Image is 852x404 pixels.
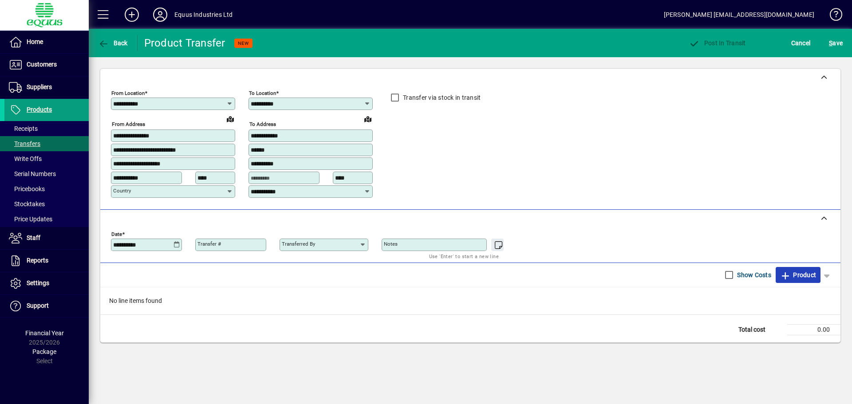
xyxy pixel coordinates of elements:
span: Serial Numbers [9,170,56,177]
button: Back [96,35,130,51]
span: Products [27,106,52,113]
mat-label: From location [111,90,145,96]
label: Show Costs [735,271,771,279]
span: Reports [27,257,48,264]
span: Post In Transit [689,39,745,47]
a: Write Offs [4,151,89,166]
mat-label: To location [249,90,276,96]
app-page-header-button: Back [89,35,138,51]
div: Product Transfer [144,36,225,50]
span: Back [98,39,128,47]
td: 0.00 [787,324,840,335]
a: Home [4,31,89,53]
a: Pricebooks [4,181,89,196]
span: Home [27,38,43,45]
span: Cancel [791,36,811,50]
span: Stocktakes [9,200,45,208]
span: Financial Year [25,329,64,337]
a: Settings [4,272,89,294]
button: Cancel [789,35,813,51]
a: View on map [361,112,375,126]
button: Product [776,267,820,283]
a: Support [4,295,89,317]
span: Package [32,348,56,355]
span: Support [27,302,49,309]
span: Product [780,268,816,282]
span: Price Updates [9,216,52,223]
a: View on map [223,112,237,126]
a: Reports [4,250,89,272]
mat-label: Transferred by [282,241,315,247]
mat-label: Country [113,188,131,194]
label: Transfer via stock in transit [401,93,481,102]
a: Suppliers [4,76,89,98]
a: Knowledge Base [823,2,841,31]
a: Staff [4,227,89,249]
span: Suppliers [27,83,52,90]
span: Pricebooks [9,185,45,192]
div: No line items found [100,287,840,314]
button: Profile [146,7,174,23]
a: Transfers [4,136,89,151]
a: Stocktakes [4,196,89,212]
button: Save [827,35,845,51]
span: Transfers [9,140,40,147]
span: Write Offs [9,155,42,162]
a: Price Updates [4,212,89,227]
span: S [829,39,832,47]
mat-hint: Use 'Enter' to start a new line [429,251,499,261]
a: Serial Numbers [4,166,89,181]
span: Customers [27,61,57,68]
span: Receipts [9,125,38,132]
a: Receipts [4,121,89,136]
span: NEW [238,40,249,46]
div: [PERSON_NAME] [EMAIL_ADDRESS][DOMAIN_NAME] [664,8,814,22]
td: Total cost [734,324,787,335]
div: Equus Industries Ltd [174,8,233,22]
button: Add [118,7,146,23]
mat-label: Date [111,231,122,237]
span: Settings [27,279,49,286]
a: Customers [4,54,89,76]
button: Post In Transit [686,35,748,51]
mat-label: Notes [384,241,398,247]
span: ave [829,36,843,50]
span: Staff [27,234,40,241]
mat-label: Transfer # [197,241,221,247]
